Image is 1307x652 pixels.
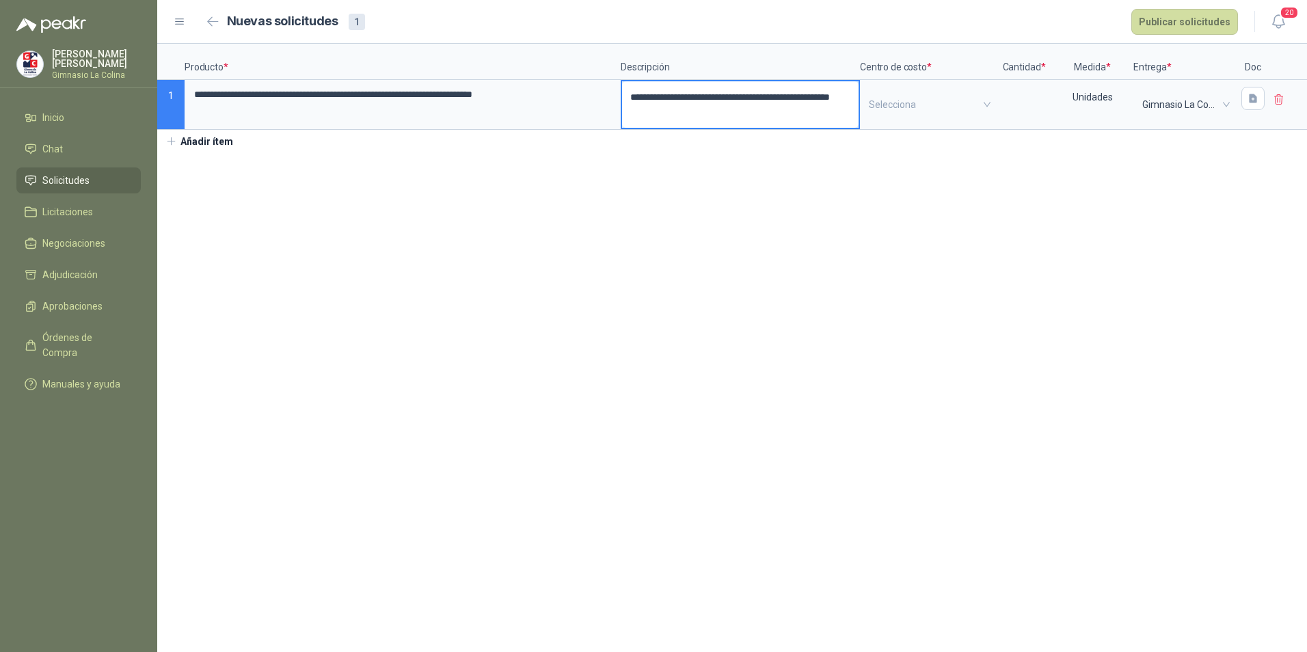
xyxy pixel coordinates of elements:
[16,262,141,288] a: Adjudicación
[16,199,141,225] a: Licitaciones
[42,173,90,188] span: Solicitudes
[227,12,338,31] h2: Nuevas solicitudes
[1142,94,1227,115] span: Gimnasio La Colina
[1266,10,1291,34] button: 20
[42,141,63,157] span: Chat
[42,204,93,219] span: Licitaciones
[16,105,141,131] a: Inicio
[1053,81,1132,113] div: Unidades
[16,136,141,162] a: Chat
[1280,6,1299,19] span: 20
[16,325,141,366] a: Órdenes de Compra
[52,71,141,79] p: Gimnasio La Colina
[42,236,105,251] span: Negociaciones
[157,130,241,153] button: Añadir ítem
[16,16,86,33] img: Logo peakr
[16,230,141,256] a: Negociaciones
[42,299,103,314] span: Aprobaciones
[185,44,621,80] p: Producto
[349,14,365,30] div: 1
[42,330,128,360] span: Órdenes de Compra
[52,49,141,68] p: [PERSON_NAME] [PERSON_NAME]
[157,80,185,130] p: 1
[1051,44,1133,80] p: Medida
[16,167,141,193] a: Solicitudes
[1236,44,1270,80] p: Doc
[42,110,64,125] span: Inicio
[997,44,1051,80] p: Cantidad
[42,267,98,282] span: Adjudicación
[16,293,141,319] a: Aprobaciones
[1133,44,1236,80] p: Entrega
[17,51,43,77] img: Company Logo
[1131,9,1238,35] button: Publicar solicitudes
[621,44,860,80] p: Descripción
[860,44,997,80] p: Centro de costo
[42,377,120,392] span: Manuales y ayuda
[16,371,141,397] a: Manuales y ayuda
